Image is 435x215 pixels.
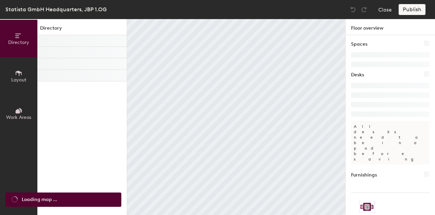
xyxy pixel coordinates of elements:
[350,6,356,13] img: Undo
[378,4,392,15] button: Close
[5,5,107,14] div: Statista GmbH Headquarters, JBP 1.OG
[8,40,29,45] span: Directory
[359,201,375,213] img: Sticker logo
[351,121,430,165] p: All desks need to be in a pod before saving
[346,19,435,35] h1: Floor overview
[11,77,27,83] span: Layout
[22,196,57,203] span: Loading map ...
[37,25,127,35] h1: Directory
[127,19,345,215] canvas: Map
[351,171,377,179] h1: Furnishings
[6,114,31,120] span: Work Areas
[351,41,367,48] h1: Spaces
[361,6,367,13] img: Redo
[351,71,364,79] h1: Desks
